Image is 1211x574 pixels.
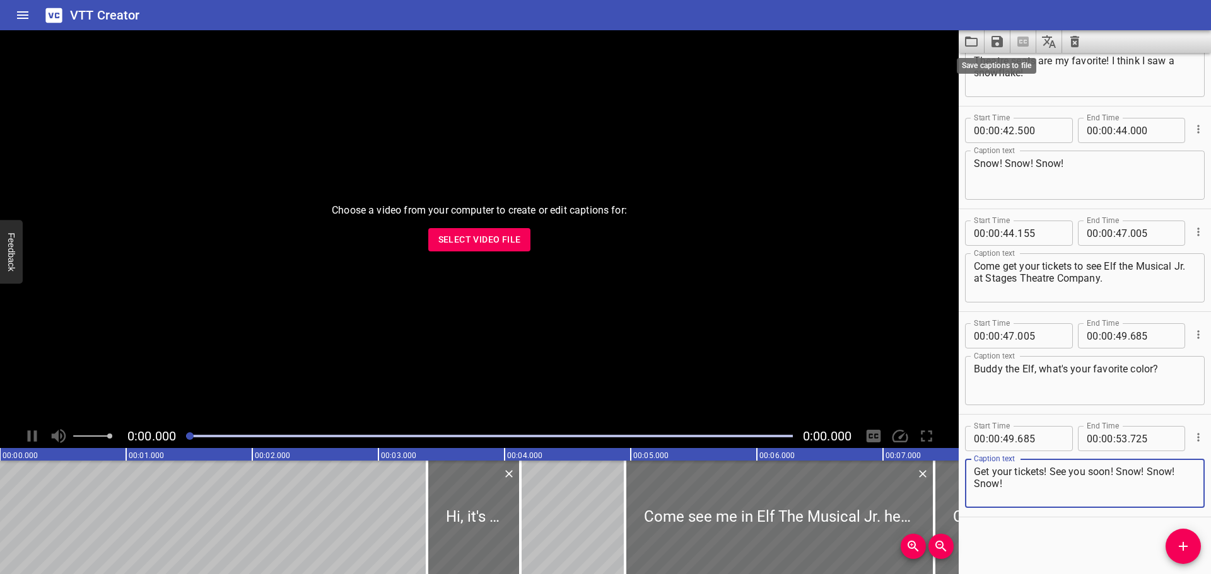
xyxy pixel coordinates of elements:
[428,228,531,251] button: Select Video File
[1116,323,1128,348] input: 49
[1062,30,1087,53] button: Clear captions
[974,466,1196,502] textarea: Get your tickets! See you soon! Snow! Snow! Snow!
[438,232,521,248] span: Select Video File
[1087,426,1099,451] input: 00
[974,158,1196,193] textarea: Snow! Snow! Snow!
[501,466,515,482] div: Delete Cue
[1041,34,1056,49] svg: Translate captions
[986,323,988,348] span: :
[986,426,988,451] span: :
[964,34,979,49] svg: Load captions from file
[1190,429,1207,445] button: Cue Options
[70,5,140,25] h6: VTT Creator
[186,435,793,437] div: Play progress
[1190,318,1205,351] div: Cue Options
[915,466,931,482] button: Delete
[1116,426,1128,451] input: 53
[988,221,1000,246] input: 00
[888,424,912,448] div: Playback Speed
[974,323,986,348] input: 00
[1101,323,1113,348] input: 00
[974,260,1196,296] textarea: Come get your tickets to see Elf the Musical Jr. at Stages Theatre Company.
[1099,221,1101,246] span: :
[1130,426,1176,451] input: 725
[1067,34,1082,49] svg: Clear captions
[1099,323,1101,348] span: :
[1017,323,1063,348] input: 005
[1017,118,1063,143] input: 500
[129,451,164,460] text: 00:01.000
[974,221,986,246] input: 00
[1113,426,1116,451] span: :
[1113,323,1116,348] span: :
[1128,221,1130,246] span: .
[928,534,954,559] button: Zoom Out
[1190,326,1207,343] button: Cue Options
[974,363,1196,399] textarea: Buddy the Elf, what's your favorite color?
[1190,215,1205,248] div: Cue Options
[1166,529,1201,564] button: Add Cue
[986,118,988,143] span: :
[1036,30,1062,53] button: Translate captions
[988,323,1000,348] input: 00
[1003,118,1015,143] input: 42
[1003,426,1015,451] input: 49
[803,428,851,444] span: Video Duration
[1087,323,1099,348] input: 00
[974,118,986,143] input: 00
[1128,426,1130,451] span: .
[1128,118,1130,143] span: .
[332,203,627,218] p: Choose a video from your computer to create or edit captions for:
[1101,221,1113,246] input: 00
[1087,118,1099,143] input: 00
[1000,426,1003,451] span: :
[901,534,926,559] button: Zoom In
[1000,221,1003,246] span: :
[1130,323,1176,348] input: 685
[1130,118,1176,143] input: 000
[1015,323,1017,348] span: .
[1015,118,1017,143] span: .
[1116,221,1128,246] input: 47
[1015,221,1017,246] span: .
[633,451,669,460] text: 00:05.000
[1101,426,1113,451] input: 00
[127,428,176,444] span: Current Time
[915,466,929,482] div: Delete Cue
[915,424,939,448] div: Toggle Full Screen
[1101,118,1113,143] input: 00
[501,466,517,482] button: Delete
[959,30,985,53] button: Load captions from file
[507,451,542,460] text: 00:04.000
[886,451,921,460] text: 00:07.000
[255,451,290,460] text: 00:02.000
[1113,221,1116,246] span: :
[1017,221,1063,246] input: 155
[974,426,986,451] input: 00
[988,118,1000,143] input: 00
[381,451,416,460] text: 00:03.000
[1000,323,1003,348] span: :
[985,30,1010,53] button: Save captions to file
[1000,118,1003,143] span: :
[986,221,988,246] span: :
[1190,421,1205,454] div: Cue Options
[974,55,1196,91] textarea: Theatre seats are my favorite! I think I saw a snowflake!
[1087,221,1099,246] input: 00
[3,451,38,460] text: 00:00.000
[1190,224,1207,240] button: Cue Options
[1003,323,1015,348] input: 47
[862,424,886,448] div: Hide/Show Captions
[1116,118,1128,143] input: 44
[759,451,795,460] text: 00:06.000
[1017,426,1063,451] input: 685
[1130,221,1176,246] input: 005
[1190,113,1205,146] div: Cue Options
[1003,221,1015,246] input: 44
[988,426,1000,451] input: 00
[1099,426,1101,451] span: :
[1113,118,1116,143] span: :
[1015,426,1017,451] span: .
[1190,121,1207,137] button: Cue Options
[1099,118,1101,143] span: :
